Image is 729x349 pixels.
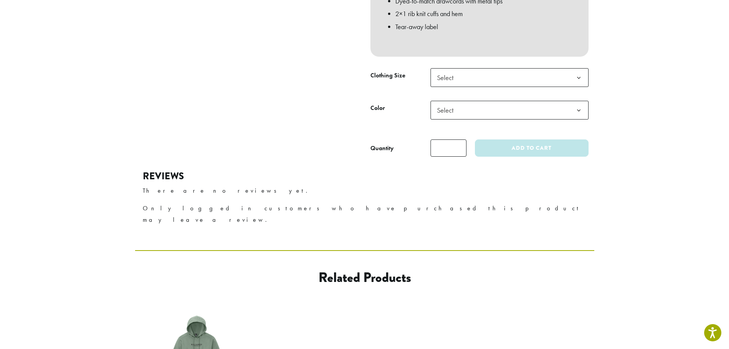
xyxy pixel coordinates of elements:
[143,203,587,226] p: Only logged in customers who have purchased this product may leave a review.
[370,103,431,114] label: Color
[431,139,466,157] input: Product quantity
[370,70,431,81] label: Clothing Size
[434,103,461,118] span: Select
[475,139,588,157] button: Add to cart
[434,70,461,85] span: Select
[431,101,589,120] span: Select
[197,269,533,286] h2: Related products
[395,7,571,20] li: 2×1 rib knit cuffs and hem
[431,68,589,87] span: Select
[395,20,571,33] li: Tear-away label
[143,170,587,182] h2: Reviews
[370,144,394,153] div: Quantity
[143,185,587,197] p: There are no reviews yet.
